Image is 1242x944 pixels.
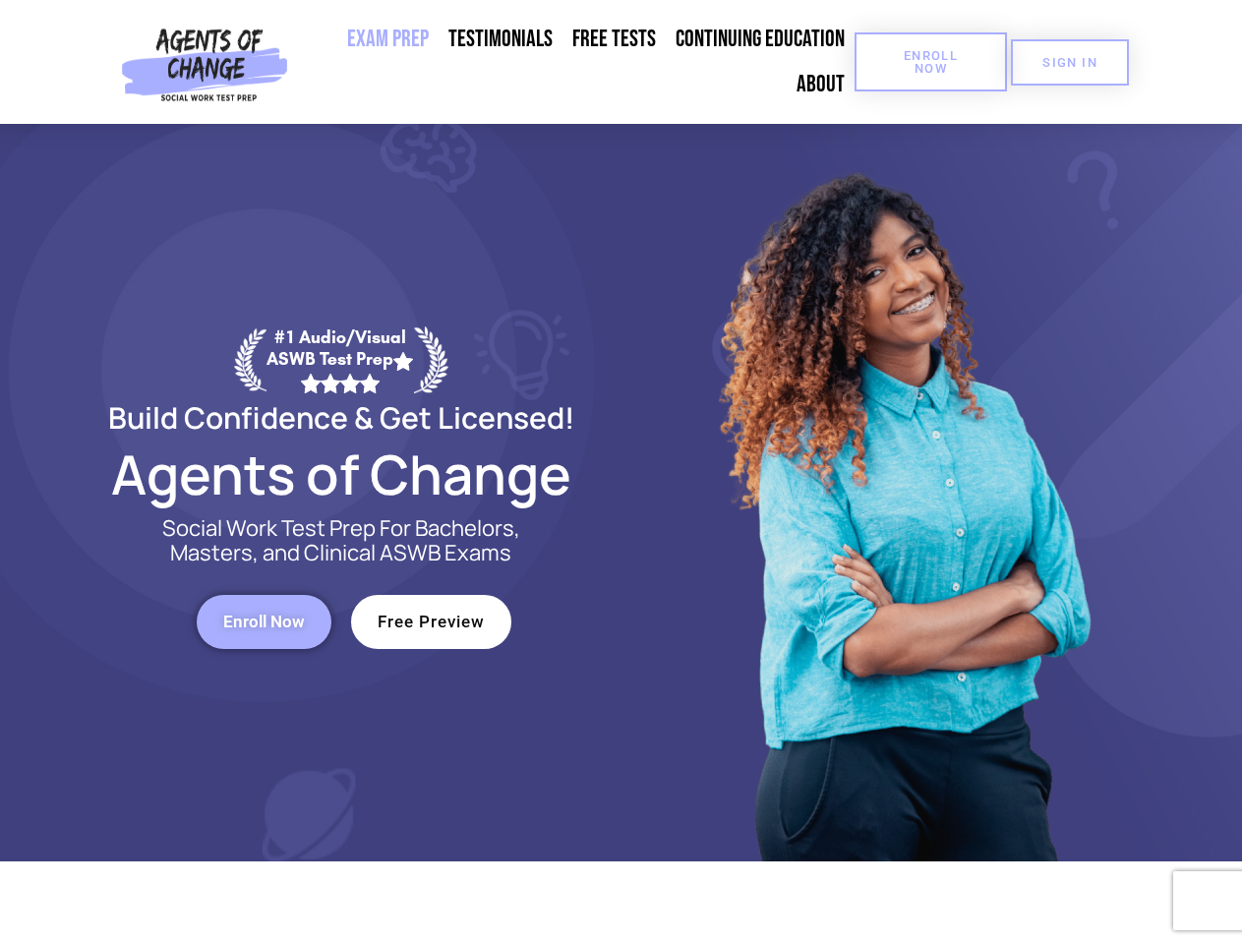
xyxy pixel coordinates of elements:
h2: Agents of Change [61,451,621,497]
p: Social Work Test Prep For Bachelors, Masters, and Clinical ASWB Exams [140,516,543,565]
a: SIGN IN [1011,39,1129,86]
span: SIGN IN [1042,56,1097,69]
a: About [787,62,855,107]
span: Free Preview [378,614,485,630]
img: Website Image 1 (1) [705,124,1098,861]
a: Testimonials [439,17,562,62]
a: Continuing Education [666,17,855,62]
h2: Build Confidence & Get Licensed! [61,403,621,432]
a: Exam Prep [337,17,439,62]
span: Enroll Now [886,49,976,75]
a: Free Tests [562,17,666,62]
nav: Menu [296,17,855,107]
a: Enroll Now [197,595,331,649]
div: #1 Audio/Visual ASWB Test Prep [266,326,414,392]
a: Free Preview [351,595,511,649]
a: Enroll Now [855,32,1007,91]
span: Enroll Now [223,614,305,630]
